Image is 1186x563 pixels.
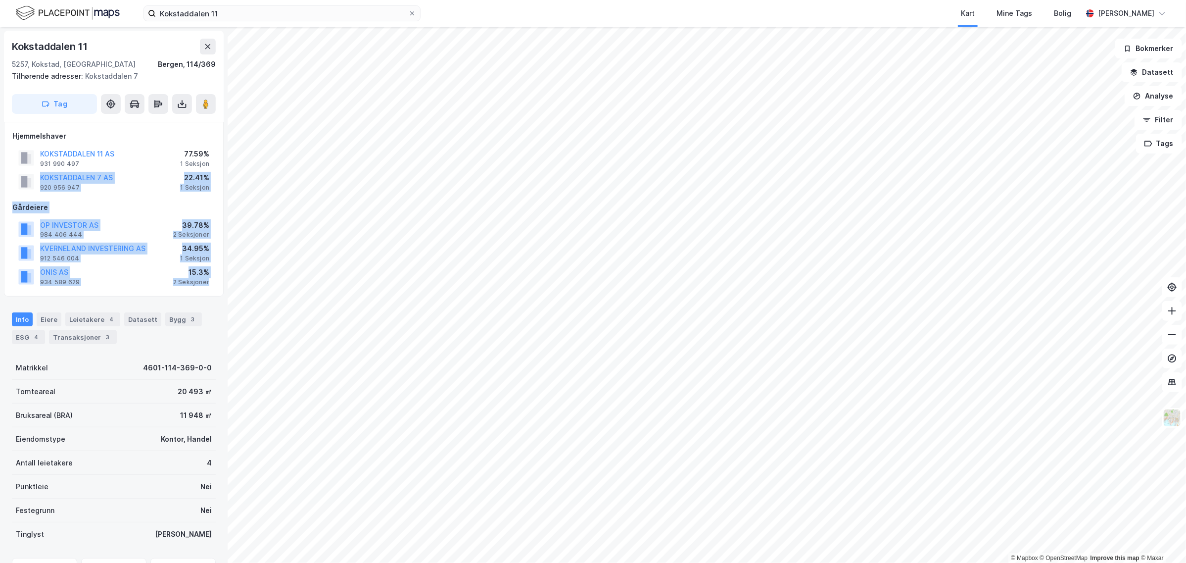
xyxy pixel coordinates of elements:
[180,184,209,192] div: 1 Seksjon
[1091,555,1139,562] a: Improve this map
[1054,7,1071,19] div: Bolig
[49,330,117,344] div: Transaksjoner
[103,332,113,342] div: 3
[200,505,212,516] div: Nei
[1136,134,1182,154] button: Tags
[31,332,41,342] div: 4
[1137,515,1186,563] iframe: Chat Widget
[143,362,212,374] div: 4601-114-369-0-0
[165,312,202,326] div: Bygg
[16,386,55,398] div: Tomteareal
[16,528,44,540] div: Tinglyst
[40,278,80,286] div: 934 589 629
[106,314,116,324] div: 4
[180,255,209,262] div: 1 Seksjon
[1125,86,1182,106] button: Analyse
[40,160,79,168] div: 931 990 497
[180,409,212,421] div: 11 948 ㎡
[1011,555,1038,562] a: Mapbox
[173,219,209,231] div: 39.78%
[180,148,209,160] div: 77.59%
[16,362,48,374] div: Matrikkel
[156,6,408,21] input: Søk på adresse, matrikkel, gårdeiere, leietakere eller personer
[1040,555,1088,562] a: OpenStreetMap
[188,314,198,324] div: 3
[40,231,82,239] div: 984 406 444
[1098,7,1154,19] div: [PERSON_NAME]
[16,457,73,469] div: Antall leietakere
[173,278,209,286] div: 2 Seksjoner
[158,58,216,70] div: Bergen, 114/369
[1135,110,1182,130] button: Filter
[180,243,209,255] div: 34.95%
[16,4,120,22] img: logo.f888ab2527a4732fd821a326f86c7f29.svg
[16,409,73,421] div: Bruksareal (BRA)
[178,386,212,398] div: 20 493 ㎡
[12,70,208,82] div: Kokstaddalen 7
[180,172,209,184] div: 22.41%
[40,184,80,192] div: 920 956 947
[996,7,1032,19] div: Mine Tags
[12,202,215,213] div: Gårdeiere
[40,255,79,262] div: 912 546 004
[65,312,120,326] div: Leietakere
[1115,39,1182,58] button: Bokmerker
[16,505,54,516] div: Festegrunn
[1122,62,1182,82] button: Datasett
[161,433,212,445] div: Kontor, Handel
[173,266,209,278] div: 15.3%
[1163,409,1182,427] img: Z
[12,312,33,326] div: Info
[16,433,65,445] div: Eiendomstype
[12,58,136,70] div: 5257, Kokstad, [GEOGRAPHIC_DATA]
[961,7,975,19] div: Kart
[173,231,209,239] div: 2 Seksjoner
[180,160,209,168] div: 1 Seksjon
[12,72,85,80] span: Tilhørende adresser:
[12,94,97,114] button: Tag
[16,481,48,493] div: Punktleie
[207,457,212,469] div: 4
[200,481,212,493] div: Nei
[12,39,90,54] div: Kokstaddalen 11
[12,130,215,142] div: Hjemmelshaver
[124,312,161,326] div: Datasett
[37,312,61,326] div: Eiere
[155,528,212,540] div: [PERSON_NAME]
[12,330,45,344] div: ESG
